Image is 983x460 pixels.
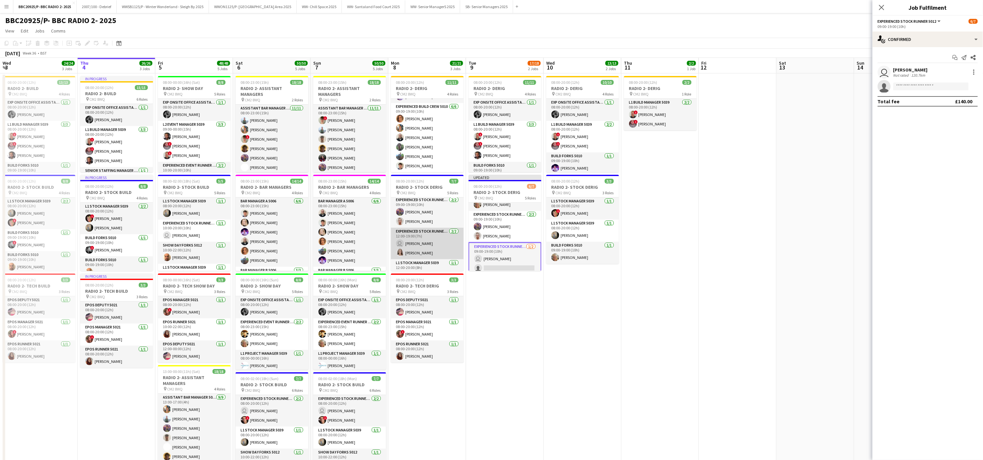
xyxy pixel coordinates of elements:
span: ! [90,246,94,250]
app-card-role: Build Forks 50101/109:00-19:00 (10h) [3,162,75,184]
div: 08:00-20:00 (12h)11/11RADIO 2- DERIG CM2 8WQ4 Roles[PERSON_NAME]Build Forks 50101/109:00-19:00 (1... [391,76,464,172]
span: ! [90,138,94,142]
span: 2 Roles [370,97,381,102]
h3: RADIO 2- DERIG [546,85,619,91]
span: 08:00-20:00 (12h) [8,80,36,85]
span: ! [13,142,17,146]
div: 08:00-20:00 (12h)7/7RADIO 2- STOCK DERIG CM2 8WQ5 RolesBuild Forks 50101/109:00-19:00 (10h)[PERSO... [391,175,464,271]
app-card-role: Experienced Stock Runner 50122/209:00-19:00 (10h)[PERSON_NAME][PERSON_NAME] [391,196,464,228]
span: 11/11 [446,80,459,85]
app-job-card: 08:00-20:00 (12h)8/8RADIO 2- STOCK BUILD CM2 8WQ4 RolesL1 Stock Manager 50392/208:00-20:00 (12h)[... [3,175,75,271]
button: WWON1125/P- [GEOGRAPHIC_DATA] Area 2025 [209,0,297,13]
span: 4 Roles [292,190,303,195]
app-card-role: Exp Onsite Office Assistant 50121/108:00-20:00 (12h)[PERSON_NAME] [80,104,153,126]
span: ! [246,416,250,420]
span: CM2 8WQ [245,97,261,102]
app-card-role: Experienced Stock Runner 50121/110:00-20:00 (10h) [PERSON_NAME] [158,220,231,242]
span: 7/7 [294,376,303,381]
app-card-role: Experienced Event Runner 50122/210:00-20:00 (10h) [158,162,231,193]
h3: RADIO 2- SHOW DAY [158,85,231,91]
span: 08:00-20:00 (12h) [396,277,424,282]
span: 5 Roles [370,289,381,294]
a: View [3,27,17,35]
span: CM2 8WQ [478,92,494,96]
span: 2/2 [682,80,692,85]
span: 4 Roles [525,92,536,96]
span: ! [323,116,327,120]
span: CM2 8WQ [400,289,416,294]
span: ! [13,133,17,136]
app-card-role: Experienced Event Runner 50122/208:00-23:00 (15h)[PERSON_NAME][PERSON_NAME] [313,318,386,350]
span: ! [90,147,94,151]
span: 18/18 [368,80,381,85]
div: 08:00-23:00 (15h)14/14RADIO 2- BAR MANAGERS CM2 8WQ4 RolesBar Manager A 50066/608:00-23:00 (15h)[... [313,175,386,271]
span: ! [479,142,483,146]
div: 08:00-20:00 (12h)2/2RADIO 2- DERIG CM2 8WQ1 RoleL1 Build Manager 50392/208:00-20:00 (12h)![PERSON... [624,76,697,130]
span: 3 Roles [214,289,226,294]
span: 3 Roles [447,289,459,294]
span: 08:00-20:00 (12h) [396,80,424,85]
app-card-role: Build Forks 50101/109:00-19:00 (10h)[PERSON_NAME] [546,242,619,264]
span: 08:00-02:00 (18h) (Sat) [163,179,200,184]
span: Edit [21,28,28,34]
app-card-role: Assistant Bar Manager 500611/1108:00-23:00 (15h)[PERSON_NAME][PERSON_NAME]![PERSON_NAME][PERSON_N... [236,105,308,221]
app-job-card: 08:00-23:00 (15h)14/14RADIO 2- BAR MANAGERS CM2 8WQ4 RolesBar Manager A 50066/608:00-23:00 (15h)[... [236,175,308,271]
span: Jobs [35,28,45,34]
span: 7/7 [449,179,459,184]
app-job-card: 08:00-20:00 (12h)3/3RADIO 2- TECH BUILD CM2 8WQ3 RolesEPOS Deputy 50211/108:00-20:00 (12h)[PERSON... [3,274,75,363]
h3: RADIO 2- TECH BUILD [3,283,75,289]
span: 08:00-20:00 (12h) [85,184,114,189]
button: Experienced Stock Runner 5012 [878,19,942,24]
span: 13/13 [57,80,70,85]
button: WW- Senior ManagerS 2025 [405,0,460,13]
span: ! [556,142,560,146]
h3: RADIO 2- BUILD [80,91,153,96]
span: 8/8 [216,80,226,85]
h3: RADIO 2- STOCK BUILD [158,184,231,190]
span: 18/18 [213,369,226,374]
span: 3 Roles [59,289,70,294]
span: 4 Roles [447,92,459,96]
span: 08:00-20:00 (12h) [629,80,657,85]
app-card-role: EPOS Deputy 50211/108:00-20:00 (12h)[PERSON_NAME] [391,296,464,318]
app-card-role: L1 Build Manager 50393/308:00-20:00 (12h)![PERSON_NAME]![PERSON_NAME][PERSON_NAME] [3,121,75,162]
h3: RADIO 2- ASSISTANT MANAGERS [158,375,231,386]
a: Edit [18,27,31,35]
span: ! [168,151,172,155]
span: 4 Roles [59,92,70,96]
span: 14/14 [368,179,381,184]
span: ! [168,142,172,146]
span: 6 Roles [370,388,381,393]
span: 08:00-20:00 (12h) [551,80,580,85]
span: 3/3 [61,277,70,282]
a: Jobs [32,27,47,35]
app-card-role: Exp Onsite Office Assistant 50121/108:00-20:00 (12h)[PERSON_NAME] [3,99,75,121]
app-card-role: Experienced Stock Runner 50122/208:00-20:00 (12h) [PERSON_NAME]![PERSON_NAME] [313,395,386,427]
app-card-role: L1 Stock Manager 50391/108:00-20:00 (12h)[PERSON_NAME] [546,220,619,242]
span: CM2 8WQ [12,289,28,294]
app-job-card: In progress08:00-20:00 (12h)15/15RADIO 2- BUILD CM2 8WQ6 RolesExp Onsite Office Assistant 50121/1... [80,76,153,172]
span: 5 Roles [214,92,226,96]
app-card-role: Exp Onsite Office Assistant 50121/108:00-20:00 (12h)[PERSON_NAME] [469,99,541,121]
app-job-card: 08:00-00:00 (16h) (Sat)8/8RADIO 2- SHOW DAY CM2 8WQ5 RolesExp Onsite Office Assistant 50121/108:0... [158,76,231,172]
span: 5 Roles [447,190,459,195]
span: 7/7 [372,376,381,381]
span: ! [556,209,560,213]
span: 6 Roles [292,388,303,393]
app-card-role: EPOS Runner 50211/108:00-20:00 (12h)[PERSON_NAME] [391,340,464,363]
app-card-role: Experienced Stock Runner 50122/212:00-19:00 (7h) [PERSON_NAME][PERSON_NAME] [391,228,464,259]
app-card-role: L1 Stock Manager 50391/114:00-02:00 (12h) [158,264,231,286]
span: 08:00-23:00 (15h) [241,80,269,85]
div: 08:00-20:00 (12h)13/13RADIO 2- BUILD CM2 8WQ4 RolesExp Onsite Office Assistant 50121/108:00-20:00... [3,76,75,172]
span: CM2 8WQ [90,294,105,299]
app-card-role: Experienced Stock Runner 50122/209:00-19:00 (10h)[PERSON_NAME][PERSON_NAME] [469,211,541,242]
app-job-card: 08:00-23:00 (15h)18/18RADIO 2- ASSISTANT MANAGERS CM2 8WQ2 RolesAssistant Bar Manager 500611/1108... [313,76,386,172]
app-job-card: 08:00-02:00 (18h) (Sat)5/5RADIO 2- STOCK BUILD CM2 8WQ5 RolesL1 Stock Manager 50391/108:00-20:00 ... [158,175,231,271]
app-job-card: 08:00-00:00 (16h) (Sun)8/8RADIO 2- SHOW DAY CM2 8WQ5 RolesExp Onsite Office Assistant 50121/108:0... [236,274,308,370]
span: 08:00-20:00 (12h) [8,277,36,282]
app-card-role: Build Forks 50101/109:00-19:00 (10h)[PERSON_NAME] [80,256,153,278]
span: CM2 8WQ [633,92,649,96]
